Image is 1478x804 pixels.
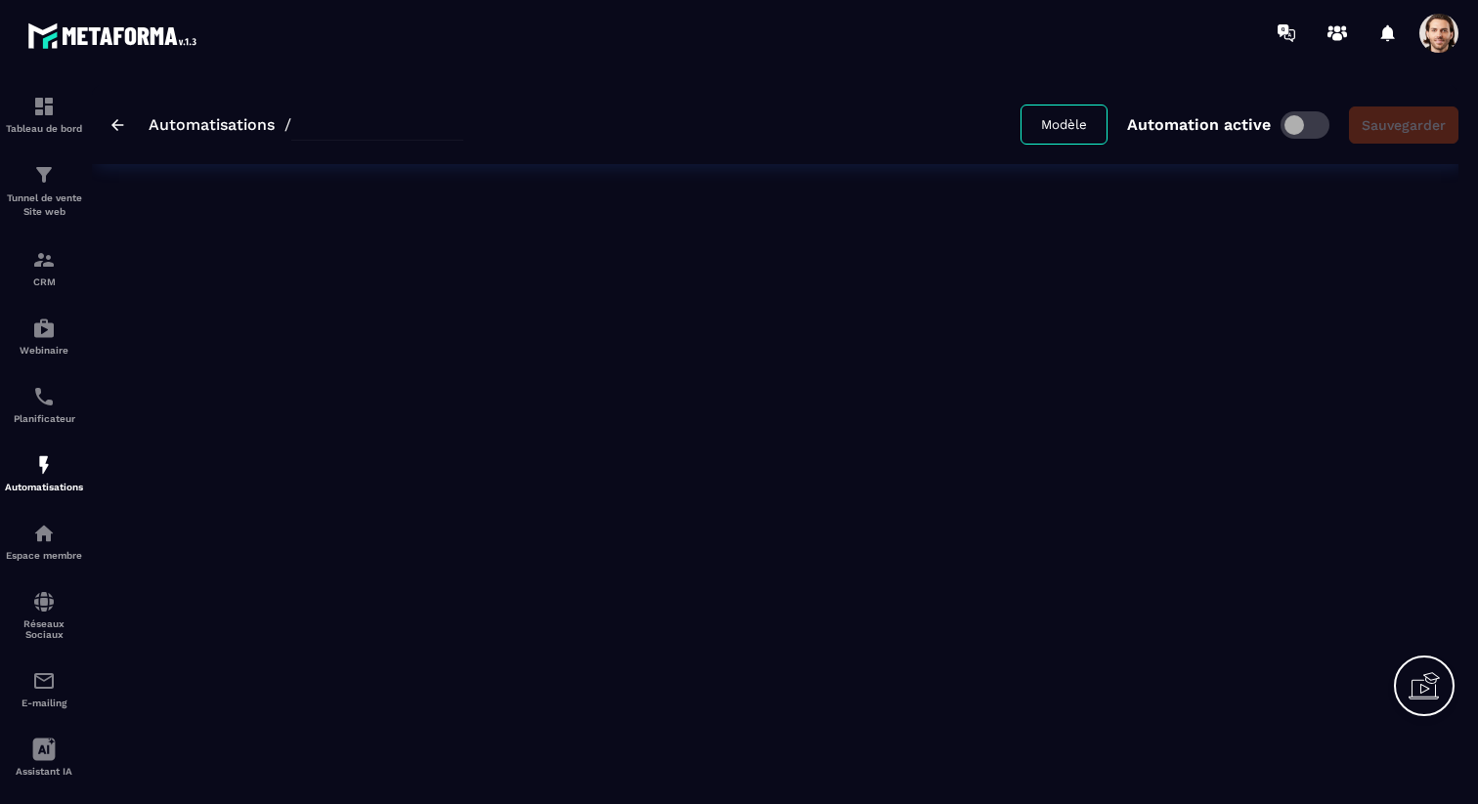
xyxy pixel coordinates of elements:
[5,276,83,287] p: CRM
[5,302,83,370] a: automationsautomationsWebinaire
[32,669,56,693] img: email
[5,370,83,439] a: schedulerschedulerPlanificateur
[5,148,83,233] a: formationformationTunnel de vente Site web
[32,385,56,408] img: scheduler
[284,115,291,134] span: /
[5,655,83,723] a: emailemailE-mailing
[1127,115,1271,134] p: Automation active
[1021,105,1108,145] button: Modèle
[5,191,83,219] p: Tunnel de vente Site web
[149,115,275,134] a: Automatisations
[32,163,56,187] img: formation
[5,80,83,148] a: formationformationTableau de bord
[5,413,83,424] p: Planificateur
[32,248,56,272] img: formation
[32,95,56,118] img: formation
[5,618,83,640] p: Réseaux Sociaux
[32,453,56,477] img: automations
[5,575,83,655] a: social-networksocial-networkRéseaux Sociaux
[27,18,203,54] img: logo
[5,550,83,561] p: Espace membre
[5,507,83,575] a: automationsautomationsEspace membre
[5,482,83,492] p: Automatisations
[5,766,83,777] p: Assistant IA
[5,123,83,134] p: Tableau de bord
[32,317,56,340] img: automations
[111,119,124,131] img: arrow
[32,522,56,545] img: automations
[32,590,56,614] img: social-network
[5,698,83,708] p: E-mailing
[5,345,83,356] p: Webinaire
[5,233,83,302] a: formationformationCRM
[5,723,83,791] a: Assistant IA
[5,439,83,507] a: automationsautomationsAutomatisations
